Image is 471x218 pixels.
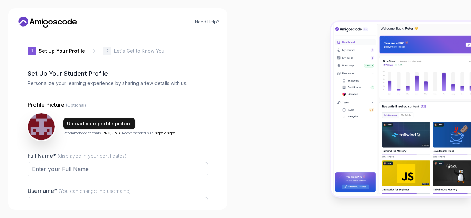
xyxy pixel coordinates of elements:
input: Enter your Username [28,197,208,211]
h2: Set Up Your Student Profile [28,69,208,79]
div: Upload your profile picture [67,120,132,127]
input: Enter your Full Name [28,162,208,176]
span: 82px x 82px [154,131,175,135]
p: Recommended formats: . Recommended size: . [63,131,176,136]
p: 1 [31,49,33,53]
p: Let's Get to Know You [114,48,164,54]
p: 2 [106,49,109,53]
a: Need Help? [195,19,219,25]
a: Home link [17,17,79,28]
label: Full Name* [28,152,127,159]
span: (You can change the username) [59,188,131,194]
span: PNG, SVG [103,131,120,135]
img: Amigoscode Dashboard [331,22,471,196]
span: (Optional) [66,103,86,108]
label: Username* [28,187,131,194]
p: Set Up Your Profile [39,48,85,54]
p: Profile Picture [28,101,208,109]
span: (displayed in your certificates) [58,153,127,159]
button: Upload your profile picture [63,118,135,129]
p: Personalize your learning experience by sharing a few details with us. [28,80,208,87]
img: user profile image [28,113,55,140]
